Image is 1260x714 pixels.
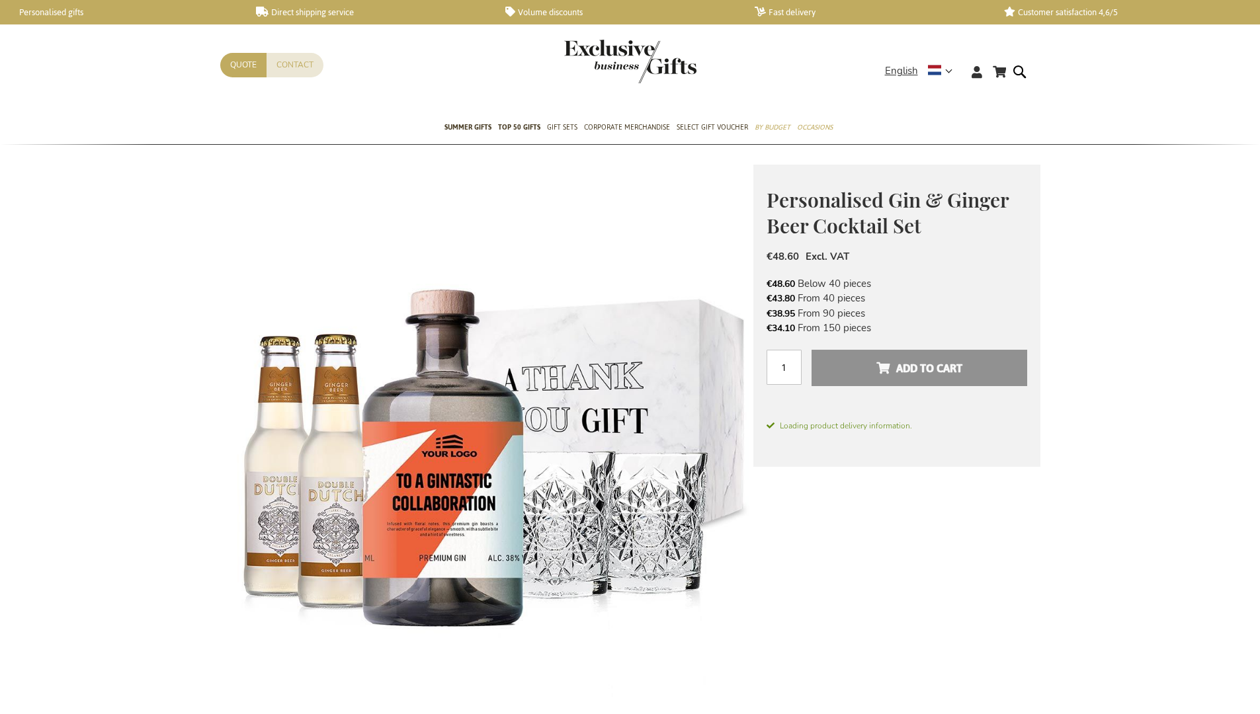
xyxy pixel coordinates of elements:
[767,278,795,290] span: €48.60
[755,7,983,18] a: Fast delivery
[767,420,1027,432] span: Loading product delivery information.
[767,186,1009,239] span: Personalised Gin & Ginger Beer Cocktail Set
[767,292,795,305] span: €43.80
[584,112,670,145] a: Corporate Merchandise
[547,120,577,134] span: Gift Sets
[547,112,577,145] a: Gift Sets
[767,306,1027,321] li: From 90 pieces
[584,120,670,134] span: Corporate Merchandise
[767,276,1027,291] li: Below 40 pieces
[498,112,540,145] a: TOP 50 Gifts
[498,120,540,134] span: TOP 50 Gifts
[797,112,833,145] a: Occasions
[256,7,484,18] a: Direct shipping service
[220,165,753,697] img: Personalised Gin & Ginger Beer Cocktail Set
[444,112,491,145] a: Summer Gifts
[767,250,799,263] span: €48.60
[806,250,849,263] span: Excl. VAT
[767,321,1027,335] li: From 150 pieces
[767,291,1027,305] li: From 40 pieces
[885,63,918,79] span: English
[564,40,630,83] a: store logo
[220,53,267,77] a: Quote
[755,112,790,145] a: By Budget
[767,307,795,320] span: €38.95
[677,120,748,134] span: Select Gift Voucher
[767,350,802,385] input: Qty
[564,40,696,83] img: Exclusive Business gifts logo
[1004,7,1232,18] a: Customer satisfaction 4,6/5
[677,112,748,145] a: Select Gift Voucher
[505,7,734,18] a: Volume discounts
[267,53,323,77] a: Contact
[755,120,790,134] span: By Budget
[767,322,795,335] span: €34.10
[7,7,235,18] a: Personalised gifts
[444,120,491,134] span: Summer Gifts
[797,120,833,134] span: Occasions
